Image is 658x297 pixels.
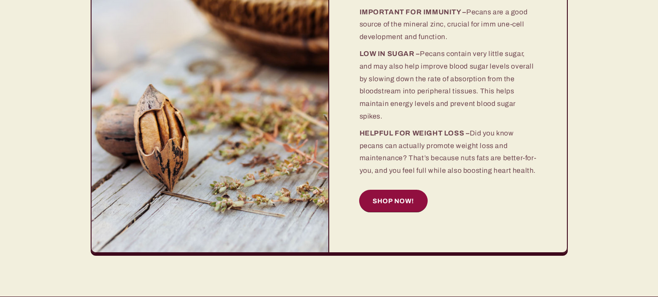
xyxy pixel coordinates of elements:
a: SHOP NOW! [360,190,427,211]
p: Pecans contain very little sugar, and may also help improve blood sugar levels overall by slowing... [360,48,537,123]
strong: LOW IN SUGAR – [360,50,420,57]
strong: IMPORTANT FOR IMMUNITY – [360,8,466,16]
p: Pecans are a good source of the mineral zinc, crucial for imm une-cell development and function. [360,6,537,43]
strong: HELPFUL FOR WEIGHT LOSS – [360,129,470,137]
p: Did you know pecans can actually promote weight loss and maintenance? That’s because nuts fats ar... [360,127,537,177]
